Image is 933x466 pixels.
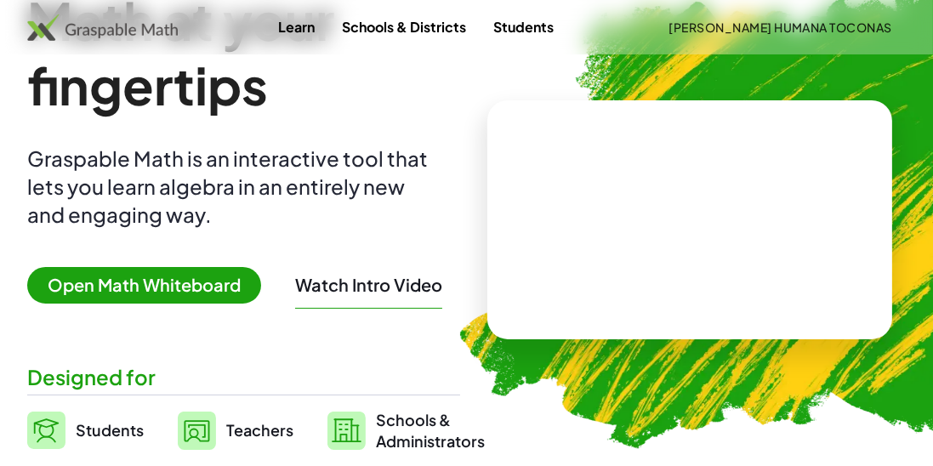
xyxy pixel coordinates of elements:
[327,409,485,452] a: Schools &Administrators
[27,363,460,391] div: Designed for
[27,267,261,304] span: Open Math Whiteboard
[226,420,293,440] span: Teachers
[655,12,906,43] button: [PERSON_NAME] Humana Toconas
[178,412,216,450] img: svg%3e
[328,11,480,43] a: Schools & Districts
[76,420,144,440] span: Students
[27,145,435,229] div: Graspable Math is an interactive tool that lets you learn algebra in an entirely new and engaging...
[27,277,275,295] a: Open Math Whiteboard
[27,412,65,449] img: svg%3e
[376,409,485,452] span: Schools & Administrators
[668,20,892,35] span: [PERSON_NAME] Humana Toconas
[295,274,442,296] button: Watch Intro Video
[327,412,366,450] img: svg%3e
[480,11,567,43] a: Students
[562,156,817,283] video: What is this? This is dynamic math notation. Dynamic math notation plays a central role in how Gr...
[27,409,144,452] a: Students
[178,409,293,452] a: Teachers
[265,11,328,43] a: Learn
